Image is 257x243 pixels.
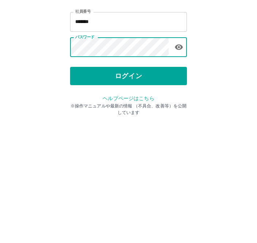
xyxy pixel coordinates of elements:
label: パスワード [75,94,95,99]
label: 社員番号 [75,68,91,74]
h2: ログイン [105,46,153,60]
p: ※操作マニュアルや最新の情報 （不具合、改善等）を公開しています [70,162,187,175]
a: ヘルプページはこちら [103,155,154,161]
button: ログイン [70,126,187,145]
